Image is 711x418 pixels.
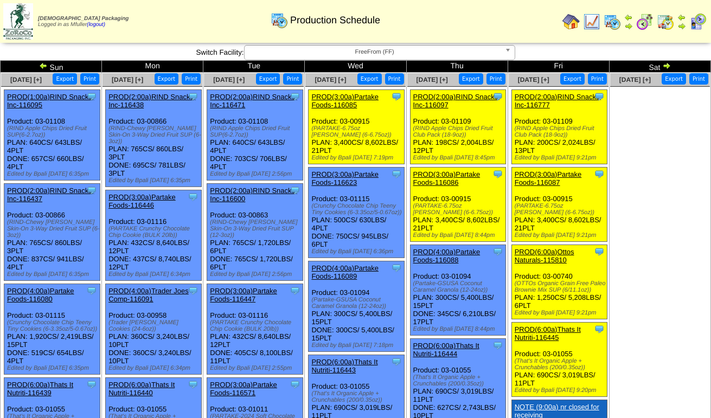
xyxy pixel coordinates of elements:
[391,262,402,273] img: Tooltip
[604,13,621,30] img: calendarprod.gif
[515,125,607,138] div: (RIND Apple Chips Dried Fruit Club Pack (18-9oz))
[290,379,300,390] img: Tooltip
[108,287,189,303] a: PROD(4:00a)Trader Joes Comp-116091
[357,73,382,85] button: Export
[511,168,607,242] div: Product: 03-00915 PLAN: 3,400CS / 8,602LBS / 21PLT
[7,187,94,203] a: PROD(2:00a)RIND Snacks, Inc-116437
[102,61,203,73] td: Mon
[112,76,143,83] a: [DATE] [+]
[410,90,506,164] div: Product: 03-01109 PLAN: 198CS / 2,004LBS / 12PLT
[508,61,609,73] td: Fri
[290,91,300,102] img: Tooltip
[108,125,201,145] div: (RIND-Chewy [PERSON_NAME] Skin-On 3-Way Dried Fruit SUP (6-3oz))
[207,184,303,281] div: Product: 03-00863 PLAN: 765CS / 1,720LBS / 6PLT DONE: 765CS / 1,720LBS / 6PLT
[182,73,201,85] button: Print
[515,93,601,109] a: PROD(2:00a)RIND Snacks, Inc-116777
[677,13,686,22] img: arrowleft.gif
[271,11,288,29] img: calendarprod.gif
[207,284,303,375] div: Product: 03-01116 PLAN: 432CS / 8,640LBS / 12PLT DONE: 405CS / 8,100LBS / 11PLT
[106,90,202,187] div: Product: 03-00866 PLAN: 765CS / 860LBS / 3PLT DONE: 695CS / 781LBS / 3PLT
[7,319,100,332] div: (Crunchy Chocolate Chip Teeny Tiny Cookies (6-3.35oz/5-0.67oz))
[7,287,74,303] a: PROD(4:00a)Partake Foods-116080
[515,155,607,161] div: Edited by Bpali [DATE] 9:21pm
[515,203,607,216] div: (PARTAKE-6.75oz [PERSON_NAME] (6-6.75oz))
[413,232,506,239] div: Edited by Bpali [DATE] 8:44pm
[108,381,175,397] a: PROD(6:00a)Thats It Nutriti-116440
[689,73,708,85] button: Print
[7,381,73,397] a: PROD(6:00a)Thats It Nutriti-116439
[413,280,506,293] div: (Partake-GSUSA Coconut Caramel Granola (12-24oz))
[413,326,506,332] div: Edited by Bpali [DATE] 8:44pm
[283,73,302,85] button: Print
[1,61,102,73] td: Sun
[511,323,607,397] div: Product: 03-01055 PLAN: 690CS / 3,019LBS / 11PLT
[486,73,505,85] button: Print
[492,340,503,351] img: Tooltip
[413,374,506,387] div: (That's It Organic Apple + Crunchables (200/0.35oz))
[609,61,710,73] td: Sat
[594,91,605,102] img: Tooltip
[583,13,600,30] img: line_graph.gif
[311,342,404,349] div: Edited by Bpali [DATE] 7:18pm
[515,358,607,371] div: (That's It Organic Apple + Crunchables (200/0.35oz))
[7,271,100,278] div: Edited by Bpali [DATE] 6:35pm
[515,280,607,293] div: (OTTOs Organic Grain Free Paleo Brownie Mix SUP (6/11.1oz))
[311,170,379,187] a: PROD(3:00a)Partake Foods-116623
[492,169,503,179] img: Tooltip
[108,93,195,109] a: PROD(2:00a)RIND Snacks, Inc-116438
[588,73,607,85] button: Print
[311,297,404,310] div: (Partake-GSUSA Coconut Caramel Granola (12-24oz))
[7,219,100,239] div: (RIND-Chewy [PERSON_NAME] Skin-On 3-Way Dried Fruit SUP (6-3oz))
[210,381,277,397] a: PROD(3:00a)Partake Foods-116571
[10,76,42,83] span: [DATE] [+]
[4,90,100,181] div: Product: 03-01108 PLAN: 640CS / 643LBS / 4PLT DONE: 657CS / 660LBS / 4PLT
[80,73,99,85] button: Print
[210,219,303,239] div: (RIND-Chewy [PERSON_NAME] Skin-On 3-Way Dried Fruit SUP (12-3oz))
[106,284,202,375] div: Product: 03-00958 PLAN: 360CS / 3,240LBS / 10PLT DONE: 360CS / 3,240LBS / 10PLT
[515,310,607,316] div: Edited by Bpali [DATE] 9:21pm
[3,3,33,40] img: zoroco-logo-small.webp
[662,61,671,70] img: arrowright.gif
[406,61,508,73] td: Thu
[309,90,405,164] div: Product: 03-00915 PLAN: 3,400CS / 8,602LBS / 21PLT
[7,365,100,371] div: Edited by Bpali [DATE] 6:35pm
[413,342,479,358] a: PROD(6:00a)Thats It Nutriti-116444
[4,284,100,375] div: Product: 03-01115 PLAN: 1,920CS / 2,419LBS / 15PLT DONE: 519CS / 654LBS / 4PLT
[210,365,303,371] div: Edited by Bpali [DATE] 2:55pm
[290,15,380,26] span: Production Schedule
[391,91,402,102] img: Tooltip
[315,76,346,83] span: [DATE] [+]
[108,365,201,371] div: Edited by Bpali [DATE] 6:34pm
[311,155,404,161] div: Edited by Bpali [DATE] 7:19pm
[210,287,277,303] a: PROD(3:00a)Partake Foods-116447
[518,76,549,83] a: [DATE] [+]
[311,248,404,255] div: Edited by Bpali [DATE] 6:36pm
[385,73,404,85] button: Print
[86,185,97,196] img: Tooltip
[594,169,605,179] img: Tooltip
[188,191,198,202] img: Tooltip
[417,76,448,83] a: [DATE] [+]
[515,248,574,264] a: PROD(6:00a)Ottos Naturals-115810
[86,379,97,390] img: Tooltip
[7,93,94,109] a: PROD(1:00a)RIND Snacks, Inc-116095
[594,246,605,257] img: Tooltip
[515,232,607,239] div: Edited by Bpali [DATE] 9:21pm
[410,168,506,242] div: Product: 03-00915 PLAN: 3,400CS / 8,602LBS / 21PLT
[413,93,500,109] a: PROD(2:00a)RIND Snacks, Inc-116097
[256,73,280,85] button: Export
[413,170,481,187] a: PROD(3:00a)Partake Foods-116086
[108,177,201,184] div: Edited by Bpali [DATE] 6:35pm
[249,46,501,59] span: FreeFrom (FF)
[459,73,483,85] button: Export
[311,358,377,374] a: PROD(6:00a)Thats It Nutriti-116443
[106,190,202,281] div: Product: 03-01116 PLAN: 432CS / 8,640LBS / 12PLT DONE: 437CS / 8,740LBS / 12PLT
[619,76,651,83] a: [DATE] [+]
[309,261,405,352] div: Product: 03-01094 PLAN: 300CS / 5,400LBS / 15PLT DONE: 300CS / 5,400LBS / 15PLT
[290,285,300,296] img: Tooltip
[305,61,406,73] td: Wed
